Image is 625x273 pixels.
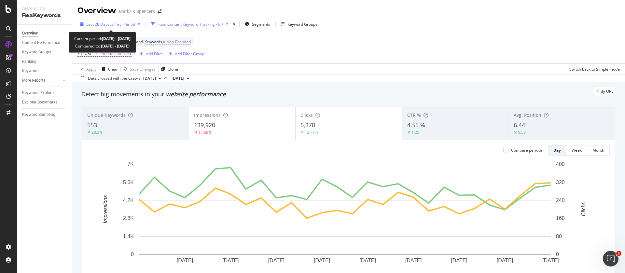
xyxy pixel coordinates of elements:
a: Ranking [22,58,67,65]
a: Keyword Sampling [22,111,67,118]
button: Clone [159,64,178,74]
span: Last 28 Days [86,21,109,27]
div: 28.3% [91,130,103,135]
text: [DATE] [222,258,239,263]
button: Day [548,145,566,156]
span: 139,920 [194,121,215,129]
text: Impressions [103,195,108,223]
span: = [163,39,165,45]
text: [DATE] [360,258,376,263]
text: 4.2K [123,198,134,203]
div: 1.25 [411,130,419,135]
iframe: Intercom live chat [603,251,618,266]
a: More Reports [22,77,61,84]
div: Food Content Keyword Tracking - EH [158,21,223,27]
div: Keywords Explorer [22,89,55,96]
button: Keyword Groups [278,19,320,29]
div: Add Filter [146,51,163,57]
button: Segments [242,19,273,29]
div: Compared to: [75,42,130,50]
div: Week [572,147,582,153]
div: Clear [108,66,118,72]
button: Last 28 DaysvsPrev. Period [77,19,143,29]
a: Keywords [22,68,67,75]
span: Unique Keywords [87,112,126,118]
text: 7K [127,161,134,167]
div: Clone [168,66,178,72]
span: Keywords [145,39,162,45]
text: 1.4K [123,234,134,239]
a: Overview [22,30,67,37]
a: Keywords Explorer [22,89,67,96]
b: [DATE] - [DATE] [100,43,130,49]
span: 2025 Sep. 6th [172,75,184,81]
div: times [231,21,237,27]
div: Compare periods [511,147,543,153]
div: Overview [77,5,116,16]
a: Explorer Bookmarks [22,99,67,106]
a: Content Performance [22,39,67,46]
div: Save Changes [130,66,156,72]
button: Apply [77,64,96,74]
text: 5.6K [123,179,134,185]
button: Save Changes [121,64,156,74]
div: Switch back to Simple mode [569,66,620,72]
span: By URL [601,89,613,93]
button: Food Content Keyword Tracking - EH [148,19,231,29]
span: 6.44 [514,121,525,129]
div: Keyword Sampling [22,111,55,118]
div: Day [553,147,561,153]
div: More Reports [22,77,45,84]
div: RealKeywords [22,12,67,19]
a: Keyword Groups [22,49,67,56]
button: Add Filter [137,50,163,58]
button: Week [566,145,587,156]
div: Keywords [22,68,39,75]
text: 2.8K [123,215,134,221]
div: 17.68% [198,130,212,135]
button: [DATE] [169,75,192,82]
div: arrow-right-arrow-left [158,9,161,14]
div: Month [592,147,604,153]
text: 400 [556,161,565,167]
span: and [136,39,143,45]
span: 1 [616,251,621,256]
span: Non-Branded [166,37,191,47]
span: Segments [252,21,270,27]
button: Month [587,145,610,156]
text: [DATE] [451,258,467,263]
div: Apply [86,66,96,72]
text: 80 [556,234,562,239]
span: 6,378 [300,121,315,129]
span: Avg. Position [514,112,541,118]
button: Clear [99,64,118,74]
text: 160 [556,215,565,221]
text: 0 [556,252,559,257]
text: [DATE] [268,258,285,263]
button: Add Filter Group [166,50,204,58]
text: [DATE] [405,258,422,263]
button: [DATE] [141,75,164,82]
b: [DATE] - [DATE] [102,36,131,41]
div: Add Filter Group [175,51,204,57]
span: = [93,51,95,56]
div: Marks & Spencers [119,8,155,15]
span: vs Prev. Period [109,21,135,27]
text: [DATE] [177,258,193,263]
text: 240 [556,198,565,203]
span: 4.55 % [407,121,425,129]
div: Keyword Groups [22,49,51,56]
div: Analytics [22,5,67,12]
text: 0 [131,252,134,257]
span: Clicks [300,112,313,118]
span: 553 [87,121,97,129]
div: Content Performance [22,39,60,46]
div: Current period: [74,35,131,42]
div: Overview [22,30,38,37]
text: [DATE] [314,258,330,263]
span: Full URL [77,51,92,56]
span: vs [164,75,169,81]
text: [DATE] [497,258,513,263]
span: Impressions [194,112,221,118]
div: Keyword Groups [287,21,317,27]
